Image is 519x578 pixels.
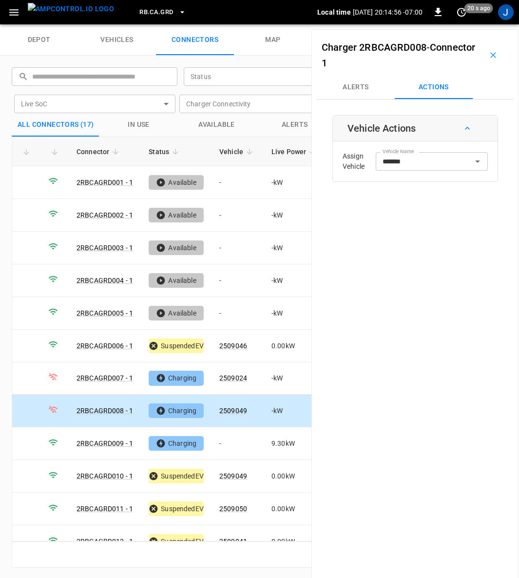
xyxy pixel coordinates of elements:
button: Open [471,155,484,168]
td: - [211,166,264,199]
div: Charging [149,371,204,385]
label: Vehicle Name [383,148,414,156]
td: 9.30 kW [264,427,327,460]
td: - [211,297,264,330]
td: 0.00 kW [264,460,327,493]
span: Status [149,146,182,158]
div: Available [149,273,204,288]
a: 2RBCAGRD005 - 1 [77,309,133,317]
a: 2509050 [219,505,247,513]
p: [DATE] 20:14:56 -07:00 [353,7,423,17]
a: 2RBCAGRD002 - 1 [77,211,133,219]
a: 2RBCAGRD001 - 1 [77,179,133,186]
div: SuspendedEV [149,339,204,353]
div: Connectors submenus tabs [317,76,514,99]
a: 2RBCAGRD010 - 1 [77,472,133,480]
td: - kW [264,395,327,427]
span: 20 s ago [464,3,493,13]
div: Available [149,175,204,190]
div: Available [149,306,204,320]
td: 0.00 kW [264,493,327,525]
button: in use [100,113,178,137]
button: Alerts [256,113,334,137]
td: - kW [264,297,327,330]
span: Live Power [271,146,319,158]
a: 2RBCAGRD006 - 1 [77,342,133,350]
img: ampcontrol.io logo [28,3,114,15]
div: Available [149,240,204,255]
span: Connector [77,146,122,158]
button: RB.CA.GRD [135,3,190,22]
a: 2RBCAGRD007 - 1 [77,374,133,382]
a: 2509049 [219,407,247,415]
div: SuspendedEV [149,501,204,516]
td: - kW [264,166,327,199]
td: 0.00 kW [264,525,327,558]
div: Charging [149,403,204,418]
div: Available [149,208,204,222]
td: - [211,232,264,264]
button: set refresh interval [454,4,469,20]
a: 2RBCAGRD004 - 1 [77,277,133,284]
a: Charger 2RBCAGRD008 [322,41,426,53]
p: Local time [317,7,351,17]
div: Charging [149,436,204,451]
h6: - [322,40,478,71]
button: Available [178,113,256,137]
a: vehicles [78,24,156,56]
a: 2RBCAGRD011 - 1 [77,505,133,513]
a: 2509041 [219,538,247,545]
td: - [211,427,264,460]
a: 2RBCAGRD003 - 1 [77,244,133,252]
button: All Connectors (17) [12,113,100,137]
h6: Vehicle Actions [347,120,416,136]
td: - kW [264,362,327,395]
span: RB.CA.GRD [139,7,173,18]
td: - kW [264,232,327,264]
td: - [211,264,264,297]
a: 2RBCAGRD008 - 1 [77,407,133,415]
td: - [211,199,264,232]
button: Actions [395,76,473,99]
div: SuspendedEV [149,469,204,483]
div: profile-icon [498,4,514,20]
span: Vehicle [219,146,256,158]
a: 2509024 [219,374,247,382]
button: Alerts [317,76,395,99]
td: - kW [264,264,327,297]
td: - kW [264,199,327,232]
a: map [234,24,312,56]
td: 0.00 kW [264,330,327,362]
a: 2509046 [219,342,247,350]
div: SuspendedEV [149,534,204,549]
a: 2RBCAGRD009 - 1 [77,439,133,447]
a: connectors [156,24,234,56]
a: 2RBCAGRD012 - 1 [77,538,133,545]
a: 2509049 [219,472,247,480]
p: Assign Vehicle [343,151,376,172]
